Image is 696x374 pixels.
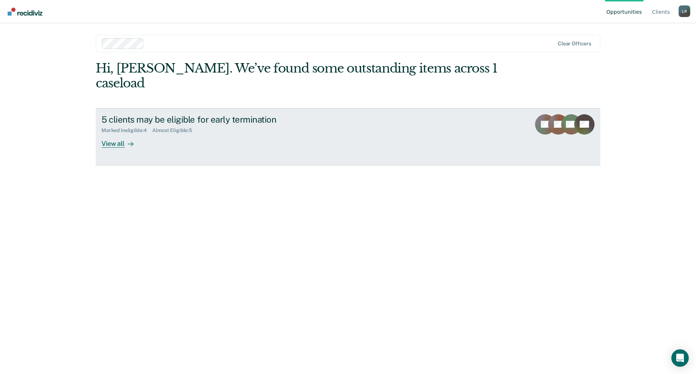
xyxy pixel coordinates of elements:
[558,41,591,47] div: Clear officers
[679,5,690,17] button: Profile dropdown button
[96,61,500,91] div: Hi, [PERSON_NAME]. We’ve found some outstanding items across 1 caseload
[8,8,42,16] img: Recidiviz
[101,133,142,148] div: View all
[152,127,198,133] div: Almost Eligible : 5
[671,349,689,367] div: Open Intercom Messenger
[679,5,690,17] div: L R
[101,114,356,125] div: 5 clients may be eligible for early termination
[101,127,152,133] div: Marked Ineligible : 4
[96,108,600,165] a: 5 clients may be eligible for early terminationMarked Ineligible:4Almost Eligible:5View all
